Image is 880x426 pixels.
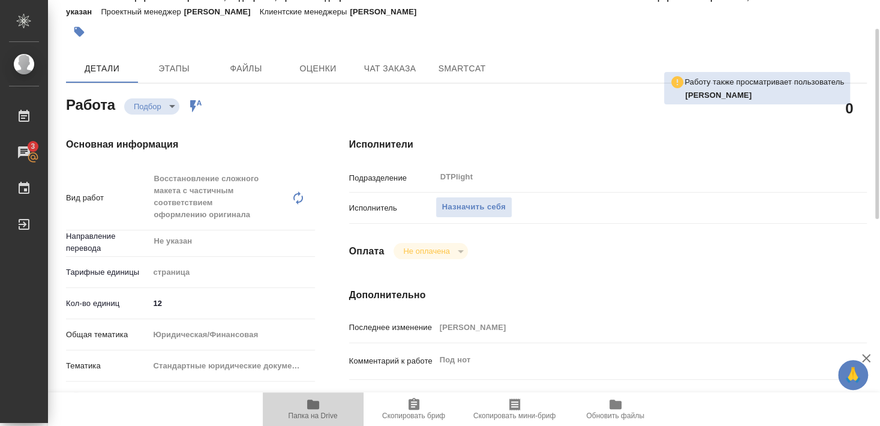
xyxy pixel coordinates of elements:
p: Тематика [66,360,149,372]
b: [PERSON_NAME] [685,91,752,100]
p: Комментарий к работе [349,355,436,367]
p: [PERSON_NAME] [350,7,425,16]
p: Васильева Ольга [685,89,844,101]
p: Вид работ [66,192,149,204]
p: Общая тематика [66,329,149,341]
p: Клиентские менеджеры [260,7,350,16]
button: Добавить тэг [66,19,92,45]
span: Нотариальный заказ [83,391,160,403]
span: Папка на Drive [289,412,338,420]
span: Чат заказа [361,61,419,76]
span: Скопировать мини-бриф [473,412,555,420]
h4: Оплата [349,244,385,259]
textarea: Под нот [436,350,824,370]
h4: Дополнительно [349,288,867,302]
div: Подбор [394,243,467,259]
span: SmartCat [433,61,491,76]
a: 3 [3,137,45,167]
button: Папка на Drive [263,392,364,426]
span: 3 [23,140,42,152]
div: Стандартные юридические документы, договоры, уставы [149,356,315,376]
button: Не оплачена [400,246,453,256]
span: Файлы [217,61,275,76]
p: Проектный менеджер [101,7,184,16]
p: Направление перевода [66,230,149,254]
p: [PERSON_NAME] [184,7,260,16]
span: Оценки [289,61,347,76]
input: ✎ Введи что-нибудь [149,295,315,312]
span: Этапы [145,61,203,76]
h2: Работа [66,93,115,115]
p: Кол-во единиц [66,298,149,310]
button: 🙏 [838,360,868,390]
h4: Основная информация [66,137,301,152]
div: страница [149,262,315,283]
button: Назначить себя [436,197,512,218]
p: Последнее изменение [349,322,436,334]
span: Назначить себя [442,200,506,214]
p: Исполнитель [349,202,436,214]
button: Скопировать бриф [364,392,464,426]
span: Скопировать бриф [382,412,445,420]
button: Скопировать мини-бриф [464,392,565,426]
button: Подбор [130,101,165,112]
button: Обновить файлы [565,392,666,426]
span: Обновить файлы [586,412,644,420]
h2: 0 [845,98,853,118]
span: Детали [73,61,131,76]
p: Подразделение [349,172,436,184]
div: Подбор [124,98,179,115]
span: 🙏 [843,362,863,388]
p: Тарифные единицы [66,266,149,278]
div: Юридическая/Финансовая [149,325,315,345]
input: Пустое поле [436,319,824,336]
h4: Исполнители [349,137,867,152]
